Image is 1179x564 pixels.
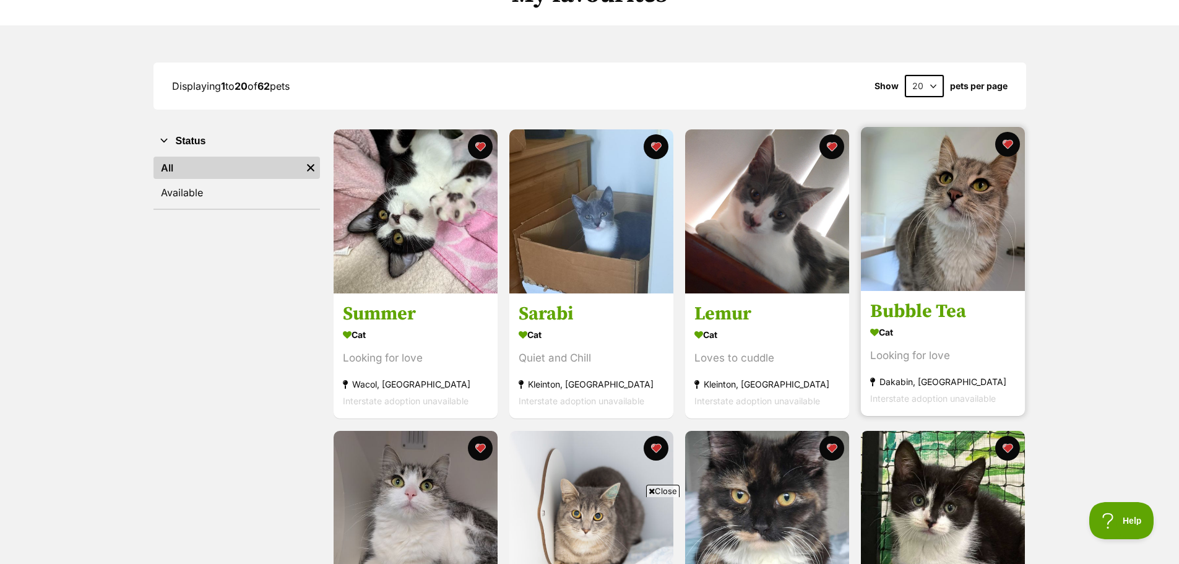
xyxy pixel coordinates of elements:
[172,80,290,92] span: Displaying to of pets
[221,80,225,92] strong: 1
[153,154,320,209] div: Status
[235,80,248,92] strong: 20
[519,326,664,344] div: Cat
[995,436,1020,461] button: favourite
[519,396,644,407] span: Interstate adoption unavailable
[519,350,664,367] div: Quiet and Chill
[685,293,849,419] a: Lemur Cat Loves to cuddle Kleinton, [GEOGRAPHIC_DATA] Interstate adoption unavailable favourite
[819,134,844,159] button: favourite
[334,293,498,419] a: Summer Cat Looking for love Wacol, [GEOGRAPHIC_DATA] Interstate adoption unavailable favourite
[685,129,849,293] img: Lemur
[875,81,899,91] span: Show
[509,293,673,419] a: Sarabi Cat Quiet and Chill Kleinton, [GEOGRAPHIC_DATA] Interstate adoption unavailable favourite
[257,80,270,92] strong: 62
[870,300,1016,324] h3: Bubble Tea
[819,436,844,461] button: favourite
[468,134,493,159] button: favourite
[870,324,1016,342] div: Cat
[694,303,840,326] h3: Lemur
[334,129,498,293] img: Summer
[694,396,820,407] span: Interstate adoption unavailable
[646,485,680,497] span: Close
[153,157,301,179] a: All
[995,132,1020,157] button: favourite
[694,350,840,367] div: Loves to cuddle
[343,303,488,326] h3: Summer
[870,374,1016,391] div: Dakabin, [GEOGRAPHIC_DATA]
[343,326,488,344] div: Cat
[153,133,320,149] button: Status
[343,396,469,407] span: Interstate adoption unavailable
[519,376,664,393] div: Kleinton, [GEOGRAPHIC_DATA]
[365,502,815,558] iframe: Advertisement
[509,129,673,293] img: Sarabi
[870,394,996,404] span: Interstate adoption unavailable
[861,291,1025,417] a: Bubble Tea Cat Looking for love Dakabin, [GEOGRAPHIC_DATA] Interstate adoption unavailable favourite
[301,157,320,179] a: Remove filter
[644,436,668,461] button: favourite
[343,376,488,393] div: Wacol, [GEOGRAPHIC_DATA]
[861,127,1025,291] img: Bubble Tea
[644,134,668,159] button: favourite
[343,350,488,367] div: Looking for love
[694,376,840,393] div: Kleinton, [GEOGRAPHIC_DATA]
[519,303,664,326] h3: Sarabi
[1089,502,1154,539] iframe: Help Scout Beacon - Open
[870,348,1016,365] div: Looking for love
[153,181,320,204] a: Available
[694,326,840,344] div: Cat
[468,436,493,461] button: favourite
[950,81,1008,91] label: pets per page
